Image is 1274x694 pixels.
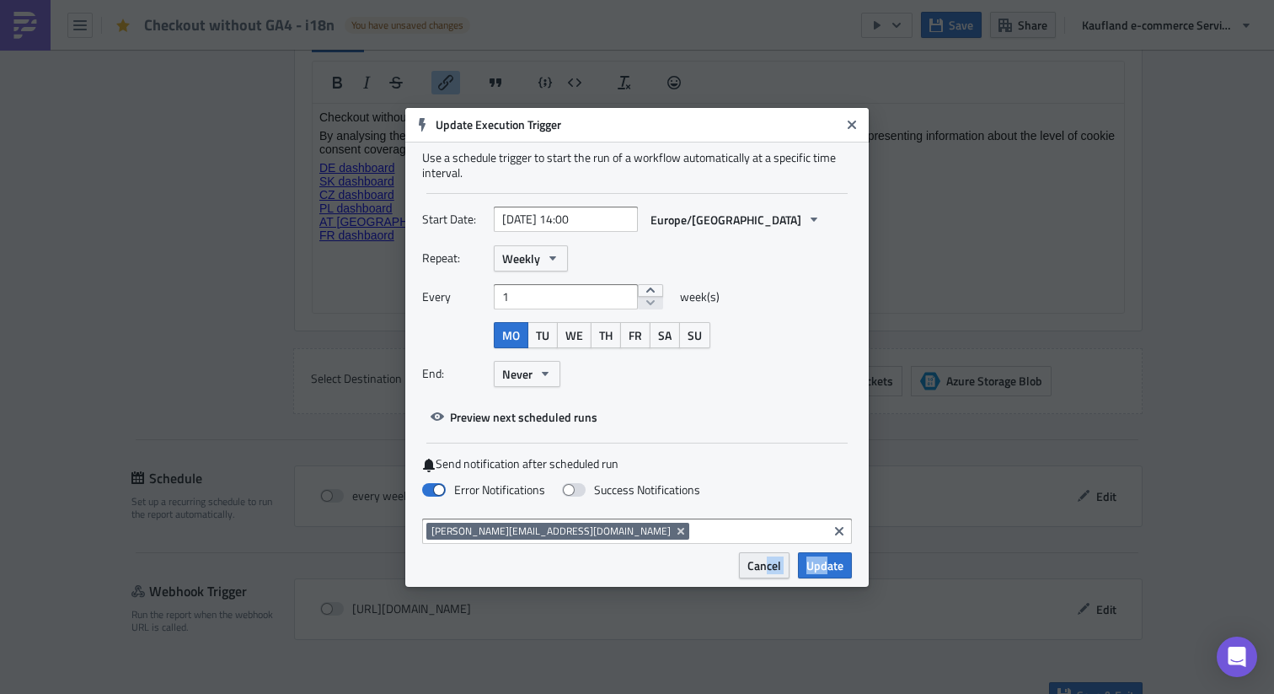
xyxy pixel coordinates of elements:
[7,71,82,84] a: SK dashboard
[839,112,864,137] button: Close
[7,25,805,52] p: By analysing the user purchase data stored in both our data warehouse and GA4 data, this dashboar...
[536,326,549,344] span: TU
[7,7,805,231] body: Rich Text Area. Press ALT-0 for help.
[494,322,528,348] button: MO
[436,117,840,132] h6: Update Execution Trigger
[642,207,829,233] button: Europe/[GEOGRAPHIC_DATA]
[739,552,790,578] button: Cancel
[679,322,710,348] button: SU
[450,408,597,426] span: Preview next scheduled runs
[7,57,83,71] a: DE dashboard
[650,322,680,348] button: SA
[562,482,700,498] label: Success Notifications
[7,84,82,98] a: CZ dashboard
[620,322,650,348] button: FR
[680,284,720,309] span: week(s)
[422,245,485,271] label: Repeat:
[1217,637,1257,677] div: Open Intercom Messenger
[557,322,591,348] button: WE
[565,326,583,344] span: WE
[422,284,485,309] label: Every
[502,250,540,267] span: Weekly
[638,284,663,298] button: increment
[422,456,852,472] label: Send notification after scheduled run
[7,7,805,20] p: Checkout without GA4 for DE and SK storefront
[422,361,485,386] label: End:
[747,557,781,574] span: Cancel
[688,326,702,344] span: SU
[798,552,852,578] button: Update
[527,322,558,348] button: TU
[494,245,568,272] button: Weekly
[599,326,613,344] span: TH
[650,211,801,229] span: Europe/[GEOGRAPHIC_DATA]
[806,557,843,574] span: Update
[591,322,621,348] button: TH
[7,125,82,138] a: FR dashbaord
[502,326,520,344] span: MO
[829,521,849,541] button: Clear selected items
[431,525,671,538] span: [PERSON_NAME][EMAIL_ADDRESS][DOMAIN_NAME]
[494,361,560,387] button: Never
[502,365,533,383] span: Never
[422,207,485,232] label: Start Date:
[494,207,638,232] input: YYYY-MM-DD HH:mm
[658,326,672,344] span: SA
[638,296,663,309] button: decrement
[422,404,606,430] button: Preview next scheduled runs
[7,98,80,111] a: PL dashboard
[629,326,642,344] span: FR
[7,111,147,125] a: AT [GEOGRAPHIC_DATA]
[674,523,689,540] button: Remove Tag
[422,150,852,180] div: Use a schedule trigger to start the run of a workflow automatically at a specific time interval.
[422,482,545,498] label: Error Notifications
